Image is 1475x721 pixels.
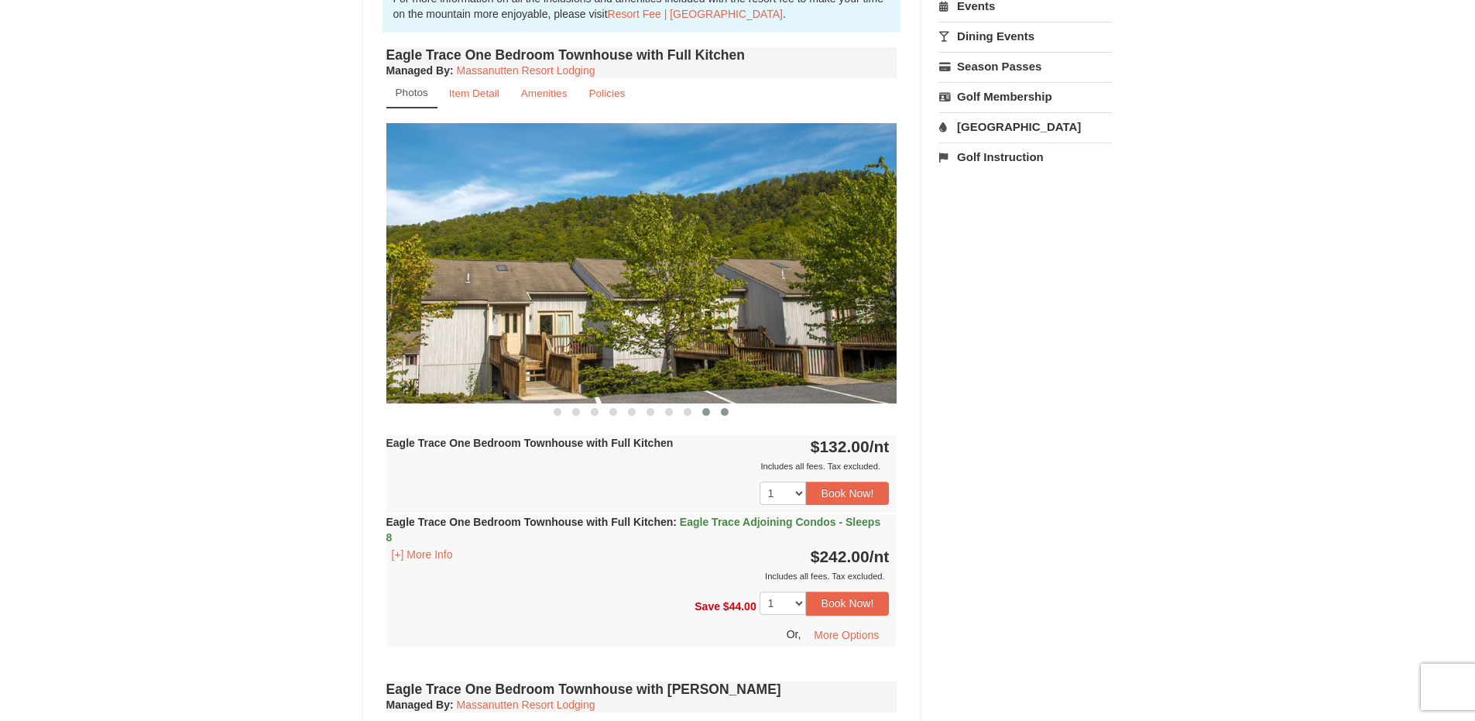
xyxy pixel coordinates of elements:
[578,78,635,108] a: Policies
[811,438,890,455] strong: $132.00
[806,482,890,505] button: Book Now!
[804,623,889,647] button: More Options
[939,82,1112,111] a: Golf Membership
[386,699,450,711] span: Managed By
[386,458,890,474] div: Includes all fees. Tax excluded.
[457,699,595,711] a: Massanutten Resort Lodging
[386,47,897,63] h4: Eagle Trace One Bedroom Townhouse with Full Kitchen
[386,437,674,449] strong: Eagle Trace One Bedroom Townhouse with Full Kitchen
[870,548,890,565] span: /nt
[806,592,890,615] button: Book Now!
[439,78,509,108] a: Item Detail
[386,682,897,697] h4: Eagle Trace One Bedroom Townhouse with [PERSON_NAME]
[457,64,595,77] a: Massanutten Resort Lodging
[386,123,897,403] img: 18876286-28-dd3badfa.jpg
[386,78,437,108] a: Photos
[787,627,801,640] span: Or,
[939,52,1112,81] a: Season Passes
[588,88,625,99] small: Policies
[939,112,1112,141] a: [GEOGRAPHIC_DATA]
[939,22,1112,50] a: Dining Events
[386,516,881,544] strong: Eagle Trace One Bedroom Townhouse with Full Kitchen
[396,87,428,98] small: Photos
[521,88,568,99] small: Amenities
[723,600,756,613] span: $44.00
[511,78,578,108] a: Amenities
[695,600,720,613] span: Save
[608,8,783,20] a: Resort Fee | [GEOGRAPHIC_DATA]
[673,516,677,528] span: :
[939,142,1112,171] a: Golf Instruction
[449,88,499,99] small: Item Detail
[386,64,450,77] span: Managed By
[386,568,890,584] div: Includes all fees. Tax excluded.
[386,699,454,711] strong: :
[811,548,870,565] span: $242.00
[870,438,890,455] span: /nt
[386,546,458,563] button: [+] More Info
[386,64,454,77] strong: :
